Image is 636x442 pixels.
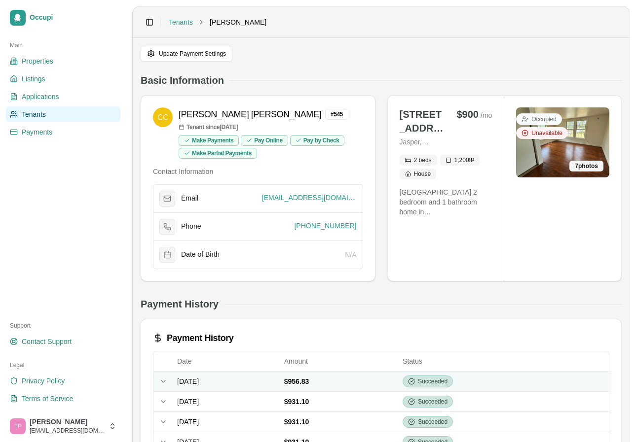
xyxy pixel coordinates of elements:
span: N/A [345,251,356,259]
div: Pay by Check [290,135,345,146]
span: [PERSON_NAME] [30,418,105,427]
img: Taylor Peake [10,418,26,434]
span: Listings [22,74,45,84]
a: Payments [6,124,120,140]
div: Make Payments [179,135,239,146]
th: Amount [280,351,399,371]
div: Payment History [153,331,609,345]
span: Succeeded [418,418,448,426]
button: Update Payment Settings [141,46,232,62]
p: Tenant since [DATE] [179,123,363,131]
span: $931.10 [284,398,309,406]
span: Unavailable [531,129,562,137]
a: Contact Support [6,334,120,349]
div: 7 photos [569,161,603,171]
div: 2 beds [400,155,437,166]
span: Applications [22,92,59,102]
img: Charles Cagle [153,107,173,127]
span: Date of Birth [181,250,220,259]
span: [DATE] [177,418,199,426]
div: Legal [6,357,120,373]
th: Status [399,351,609,371]
div: 1,200 ft² [440,155,480,166]
span: Email [181,194,198,203]
div: Main [6,37,120,53]
a: Tenants [6,106,120,122]
a: Properties [6,53,120,69]
div: # 545 [325,109,348,120]
span: Payments [22,127,52,137]
p: Jasper, [GEOGRAPHIC_DATA], 35503 [400,137,447,147]
span: Properties [22,56,53,66]
div: Support [6,318,120,334]
span: Privacy Policy [22,376,65,386]
span: / mo [481,110,492,120]
h2: Payment History [141,297,219,311]
p: [STREET_ADDRESS] [400,107,447,135]
a: Applications [6,89,120,104]
th: Date [173,351,280,371]
a: Terms of Service [6,391,120,407]
span: Succeeded [418,398,448,406]
h3: [PERSON_NAME] [PERSON_NAME] [179,107,321,121]
a: Privacy Policy [6,373,120,389]
img: 35 Castle Village Circle rental property [516,107,609,177]
span: [DATE] [177,377,199,385]
span: Phone [181,222,201,231]
span: Occupied [531,115,557,123]
div: Pay Online [241,135,288,146]
div: Make Partial Payments [179,148,257,159]
span: $931.10 [284,418,309,426]
span: [EMAIL_ADDRESS][DOMAIN_NAME] [30,427,105,435]
a: Occupi [6,6,120,30]
a: Tenants [169,17,193,27]
p: [GEOGRAPHIC_DATA] 2 bedroom and 1 bathroom home in [GEOGRAPHIC_DATA], [GEOGRAPHIC_DATA] Pet depos... [400,187,492,217]
span: Terms of Service [22,394,73,404]
nav: breadcrumb [169,17,266,27]
span: Contact Support [22,337,72,346]
span: $900 [456,107,479,121]
span: Occupi [30,13,116,22]
span: Tenants [22,109,46,119]
span: $956.83 [284,377,309,385]
span: [EMAIL_ADDRESS][DOMAIN_NAME] [262,193,357,203]
span: [PHONE_NUMBER] [294,221,356,231]
div: House [400,169,437,179]
span: [PERSON_NAME] [210,17,266,27]
span: Succeeded [418,377,448,385]
h2: Basic Information [141,73,224,87]
a: Listings [6,71,120,87]
span: [DATE] [177,398,199,406]
h4: Contact Information [153,167,363,176]
button: Taylor Peake[PERSON_NAME][EMAIL_ADDRESS][DOMAIN_NAME] [6,414,120,438]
